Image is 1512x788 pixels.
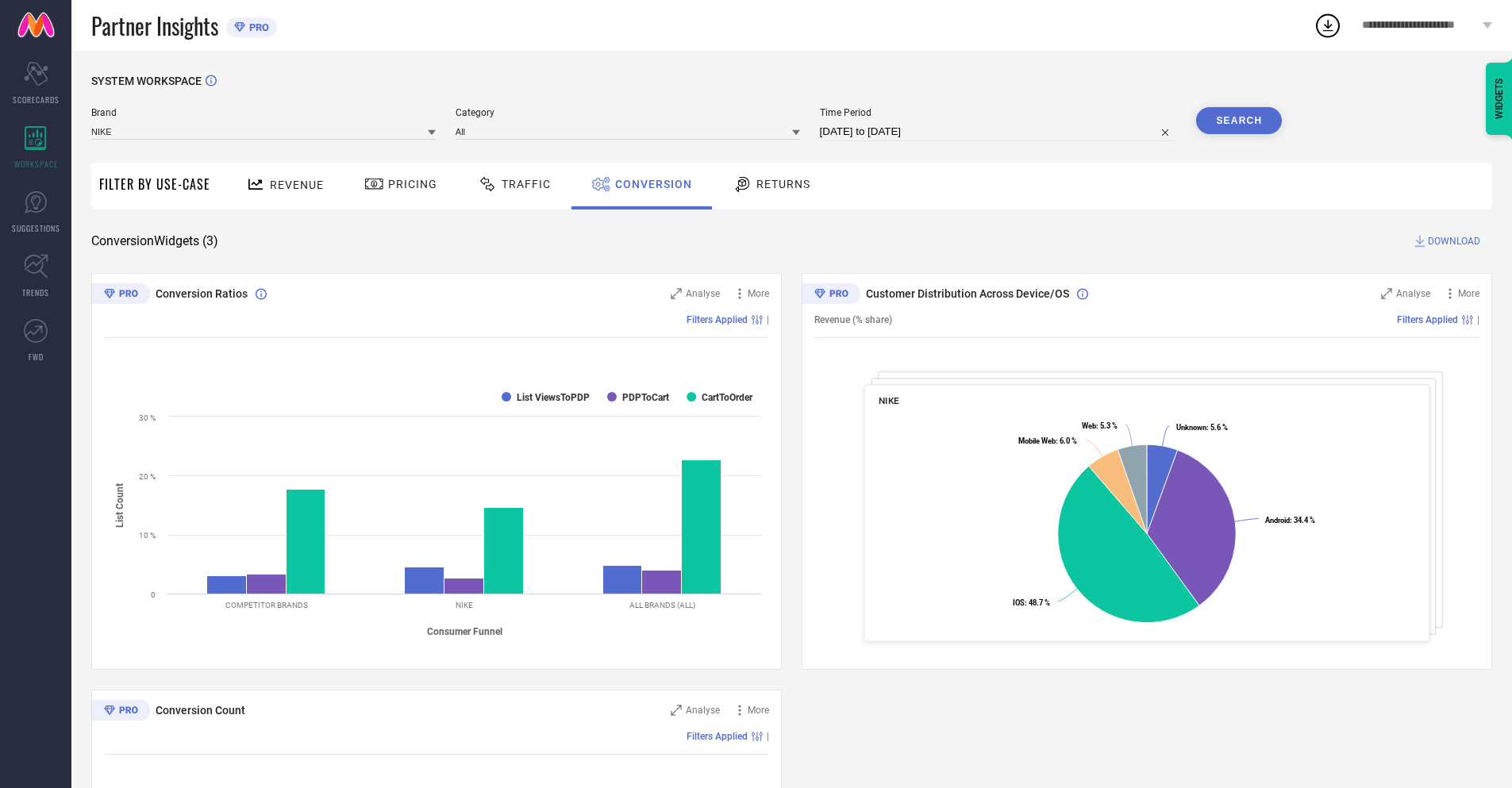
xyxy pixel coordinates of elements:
[114,482,125,527] tspan: List Count
[456,601,473,609] text: NIKE
[91,10,218,42] span: Partner Insights
[99,175,210,194] span: Filter By Use-Case
[802,283,860,307] div: Premium
[13,94,60,106] span: SCORECARDS
[388,178,437,190] span: Pricing
[156,704,245,717] span: Conversion Count
[748,288,769,299] span: More
[671,288,682,299] svg: Zoom
[1428,233,1480,249] span: DOWNLOAD
[22,286,49,298] span: TRENDS
[427,626,502,637] tspan: Consumer Funnel
[151,590,156,599] text: 0
[91,283,150,307] div: Premium
[245,21,269,33] span: PRO
[517,392,590,403] text: List ViewsToPDP
[502,178,551,190] span: Traffic
[139,531,156,540] text: 10 %
[1176,423,1228,432] text: : 5.6 %
[91,75,202,87] span: SYSTEM WORKSPACE
[1013,598,1050,607] text: : 48.7 %
[1265,516,1290,525] tspan: Android
[687,731,748,742] span: Filters Applied
[622,392,669,403] text: PDPToCart
[1196,107,1282,134] button: Search
[866,287,1069,300] span: Customer Distribution Across Device/OS
[767,731,769,742] span: |
[225,601,308,609] text: COMPETITOR BRANDS
[820,122,1177,141] input: Select time period
[1176,423,1206,432] tspan: Unknown
[91,107,436,118] span: Brand
[687,314,748,325] span: Filters Applied
[767,314,769,325] span: |
[139,472,156,481] text: 20 %
[748,705,769,716] span: More
[629,601,695,609] text: ALL BRANDS (ALL)
[814,314,892,325] span: Revenue (% share)
[686,705,720,716] span: Analyse
[671,705,682,716] svg: Zoom
[615,178,692,190] span: Conversion
[91,233,218,249] span: Conversion Widgets ( 3 )
[702,392,753,403] text: CartToOrder
[14,158,58,170] span: WORKSPACE
[1477,314,1479,325] span: |
[1314,11,1342,40] div: Open download list
[820,107,1177,118] span: Time Period
[1396,288,1430,299] span: Analyse
[270,179,324,191] span: Revenue
[756,178,810,190] span: Returns
[1082,421,1118,430] text: : 5.3 %
[1019,436,1056,445] tspan: Mobile Web
[1082,421,1096,430] tspan: Web
[1265,516,1315,525] text: : 34.4 %
[1013,598,1025,607] tspan: IOS
[12,222,60,234] span: SUGGESTIONS
[29,351,44,363] span: FWD
[456,107,800,118] span: Category
[91,700,150,724] div: Premium
[1458,288,1479,299] span: More
[1397,314,1458,325] span: Filters Applied
[686,288,720,299] span: Analyse
[139,413,156,422] text: 30 %
[156,287,248,300] span: Conversion Ratios
[1381,288,1392,299] svg: Zoom
[879,395,899,406] span: NIKE
[1019,436,1078,445] text: : 6.0 %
